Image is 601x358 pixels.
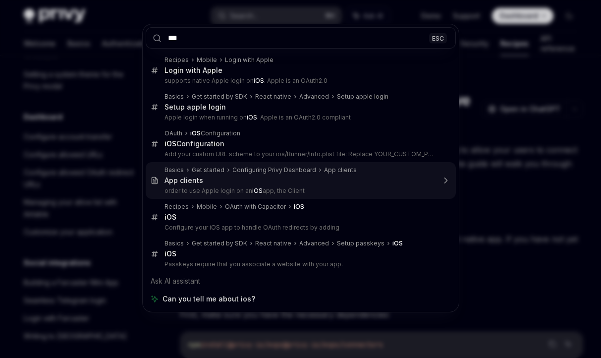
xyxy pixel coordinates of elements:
[252,187,263,194] b: iOS
[146,272,456,290] div: Ask AI assistant
[164,150,435,158] p: Add your custom URL scheme to your ios/Runner/Info.plist file: Replace YOUR_CUSTOM_PRIVY_OAUTH_SCHE
[192,93,247,101] div: Get started by SDK
[164,239,184,247] div: Basics
[164,114,435,121] p: Apple login when running on . Apple is an OAuth2.0 compliant
[164,187,435,195] p: order to use Apple login on an app, the Client
[164,129,182,137] div: OAuth
[225,203,286,211] div: OAuth with Capacitor
[299,93,329,101] div: Advanced
[164,77,435,85] p: supports native Apple login on . Apple is an OAuth2.0
[192,166,224,174] div: Get started
[164,66,222,75] div: Login with Apple
[190,129,201,137] b: iOS
[255,239,291,247] div: React native
[164,139,176,148] b: iOS
[164,213,176,221] b: iOS
[190,129,240,137] div: Configuration
[429,33,447,43] div: ESC
[164,103,226,112] div: Setup apple login
[232,166,316,174] div: Configuring Privy Dashboard
[225,56,273,64] div: Login with Apple
[197,203,217,211] div: Mobile
[197,56,217,64] div: Mobile
[392,239,403,247] b: iOS
[164,139,224,148] div: Configuration
[164,249,176,258] b: iOS
[164,224,435,232] p: Configure your iOS app to handle OAuth redirects by adding
[164,203,189,211] div: Recipes
[163,294,255,304] span: Can you tell me about ios?
[164,56,189,64] div: Recipes
[247,114,257,121] b: iOS
[294,203,304,210] b: iOS
[337,239,384,247] div: Setup passkeys
[337,93,388,101] div: Setup apple login
[324,166,357,174] div: App clients
[255,93,291,101] div: React native
[164,93,184,101] div: Basics
[254,77,264,84] b: iOS
[164,166,184,174] div: Basics
[192,239,247,247] div: Get started by SDK
[164,260,435,268] p: Passkeys require that you associate a website with your app.
[299,239,329,247] div: Advanced
[164,176,203,185] div: App clients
